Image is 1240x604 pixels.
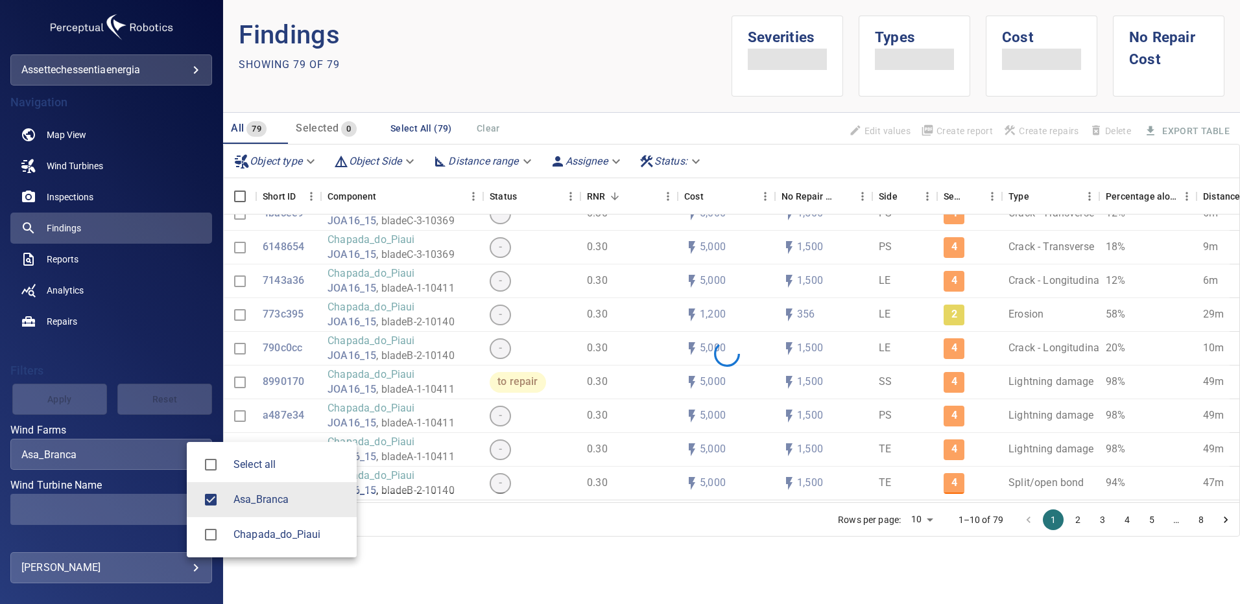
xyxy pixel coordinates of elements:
span: Asa_Branca [197,486,224,513]
span: Chapada_do_Piaui [233,527,346,542]
span: Asa_Branca [233,492,346,507]
div: Wind Farms Chapada_do_Piaui [233,527,346,542]
ul: Asa_Branca [187,442,357,557]
div: Wind Farms Asa_Branca [233,492,346,507]
span: Select all [233,457,346,472]
span: Chapada_do_Piaui [197,521,224,548]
